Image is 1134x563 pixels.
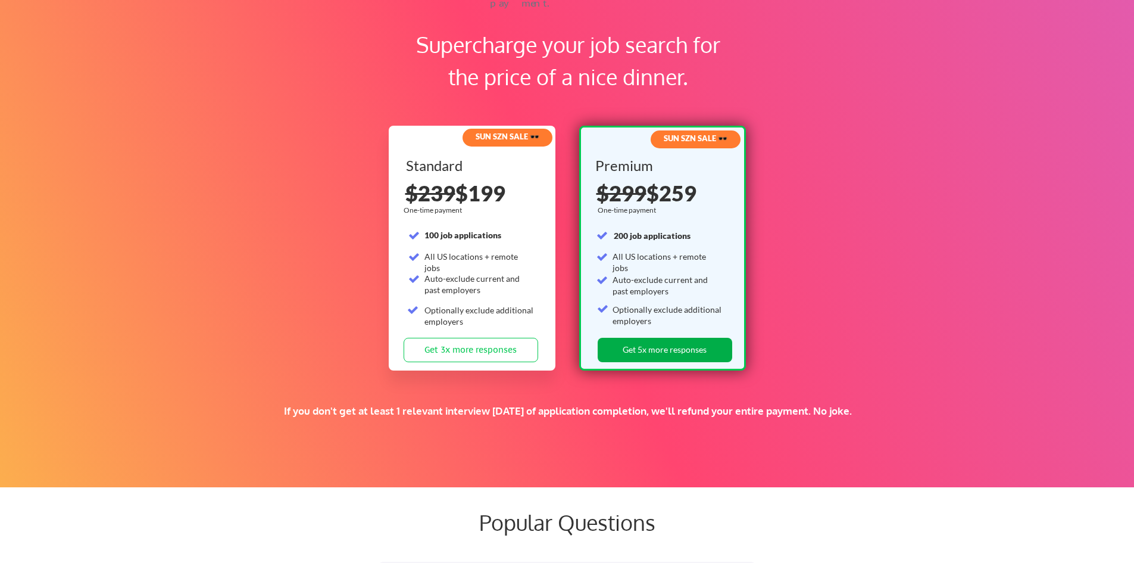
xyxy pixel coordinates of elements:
[207,405,928,418] div: If you don't get at least 1 relevant interview [DATE] of application completion, we'll refund you...
[614,231,691,241] strong: 200 job applications
[405,180,455,206] s: $239
[598,338,732,362] button: Get 5x more responses
[476,132,539,141] strong: SUN SZN SALE 🕶️
[613,274,723,297] div: Auto-exclude current and past employers
[404,206,466,215] div: One-time payment
[424,230,501,240] strong: 100 job applications
[664,133,727,143] strong: SUN SZN SALE 🕶️
[424,273,535,296] div: Auto-exclude current and past employers
[424,304,535,328] div: Optionally exclude additional employers
[405,182,540,204] div: $199
[596,182,731,204] div: $259
[404,338,538,362] button: Get 3x more responses
[613,304,723,327] div: Optionally exclude additional employers
[596,180,646,206] s: $299
[613,251,723,274] div: All US locations + remote jobs
[406,158,536,173] div: Standard
[424,251,535,274] div: All US locations + remote jobs
[595,158,726,173] div: Premium
[282,509,853,535] div: Popular Questions
[401,29,735,93] div: Supercharge your job search for the price of a nice dinner.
